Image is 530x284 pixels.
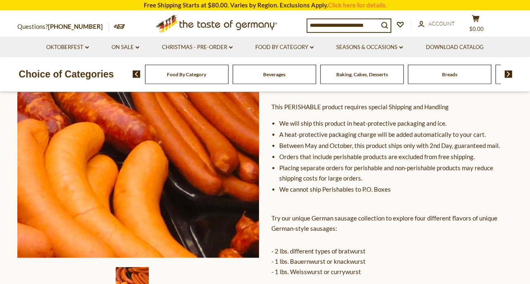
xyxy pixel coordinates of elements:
li: A heat-protective packaging charge will be added automatically to your cart. [279,129,513,140]
a: Baking, Cakes, Desserts [336,71,387,77]
span: $0.00 [469,26,484,32]
button: $0.00 [463,15,488,35]
img: next arrow [504,70,512,78]
a: Christmas - PRE-ORDER [162,43,233,52]
a: [PHONE_NUMBER] [48,23,103,30]
a: Download Catalog [425,43,483,52]
p: - 2 lbs. different types of bratwurst - 1 lbs. Bauernwurst or knackwurst - 1 lbs. Weisswurst or c... [271,246,513,277]
p: Try our unique German sausage collection to explore four different flavors of unique German-style... [271,213,513,234]
li: Placing separate orders for perishable and non-perishable products may reduce shipping costs for ... [279,163,513,183]
a: Beverages [263,71,285,77]
img: The Taste of Germany Sausage Collection, 4 varieties, 4 lbs. [17,16,259,258]
span: Account [428,20,455,27]
a: Seasons & Occasions [336,43,403,52]
a: Breads [442,71,457,77]
p: Questions? [17,21,109,32]
a: Click here for details. [328,1,387,9]
li: Between May and October, this product ships only with 2nd Day, guaranteed mail. [279,141,513,151]
p: This PERISHABLE product requires special Shipping and Handling [271,102,513,112]
li: Orders that include perishable products are excluded from free shipping. [279,152,513,162]
a: Food By Category [167,71,206,77]
img: previous arrow [133,70,140,78]
a: Account [418,19,455,28]
li: We will ship this product in heat-protective packaging and ice. [279,118,513,129]
a: Oktoberfest [46,43,89,52]
a: Food By Category [255,43,314,52]
a: On Sale [112,43,139,52]
li: We cannot ship Perishables to P.O. Boxes [279,184,513,195]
